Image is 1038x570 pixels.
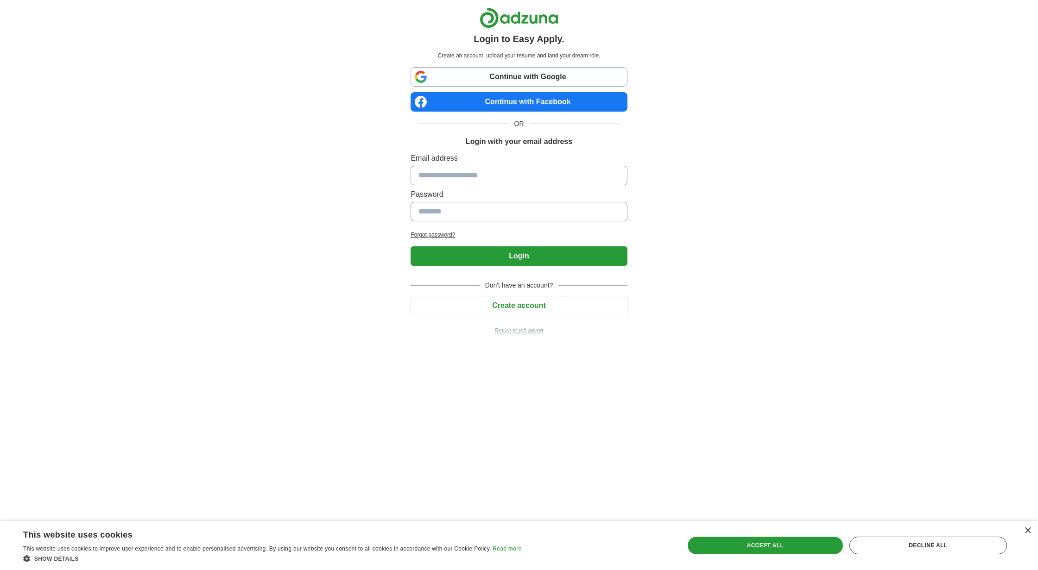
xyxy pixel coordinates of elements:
span: Don't have an account? [480,281,559,290]
a: Continue with Facebook [411,92,627,112]
a: Return to job advert [411,326,627,335]
p: Create an account, upload your resume and land your dream role. [412,51,625,60]
h1: Login to Easy Apply. [474,32,564,46]
img: Adzuna logo [480,7,558,28]
a: Continue with Google [411,67,627,87]
button: Login [411,246,627,266]
div: This website uses cookies [23,526,498,540]
div: Decline all [849,537,1007,554]
span: Show details [34,556,79,562]
div: Close [1024,527,1031,534]
a: Create account [411,301,627,309]
h1: Login with your email address [466,136,572,147]
label: Email address [411,153,627,164]
span: This website uses cookies to improve user experience and to enable personalised advertising. By u... [23,545,491,552]
a: Forgot password? [411,231,627,239]
div: Show details [23,554,521,563]
div: Accept all [688,537,843,554]
a: Read more, opens a new window [493,545,521,552]
label: Password [411,189,627,200]
button: Create account [411,296,627,315]
span: OR [509,119,530,129]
